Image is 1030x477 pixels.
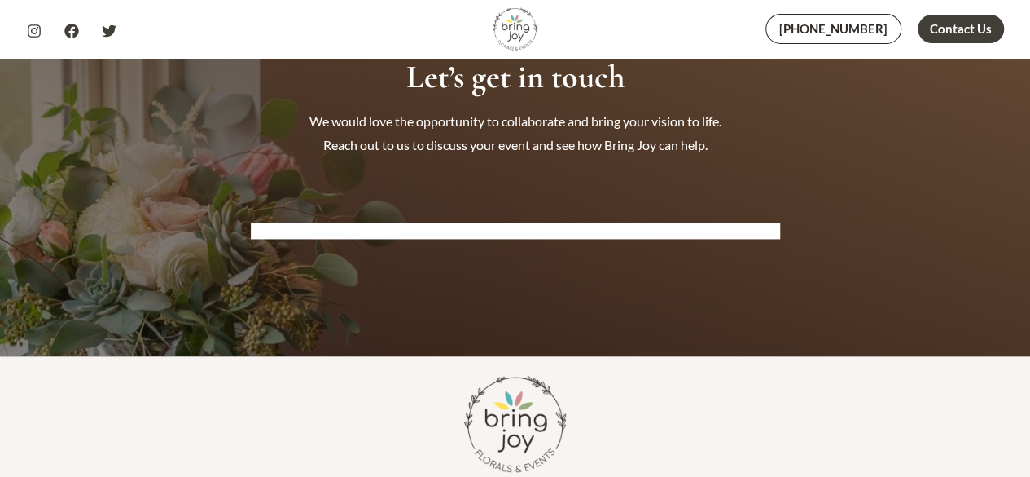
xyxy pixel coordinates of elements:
[64,24,79,38] a: Facebook
[102,24,116,38] a: Twitter
[16,57,1014,96] h2: Let’s get in touch
[27,24,42,38] a: Instagram
[765,14,901,44] a: [PHONE_NUMBER]
[493,7,537,51] img: Bring Joy
[16,109,1014,157] p: We would love the opportunity to collaborate and bring your vision to life. Reach out to us to di...
[918,15,1004,43] a: Contact Us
